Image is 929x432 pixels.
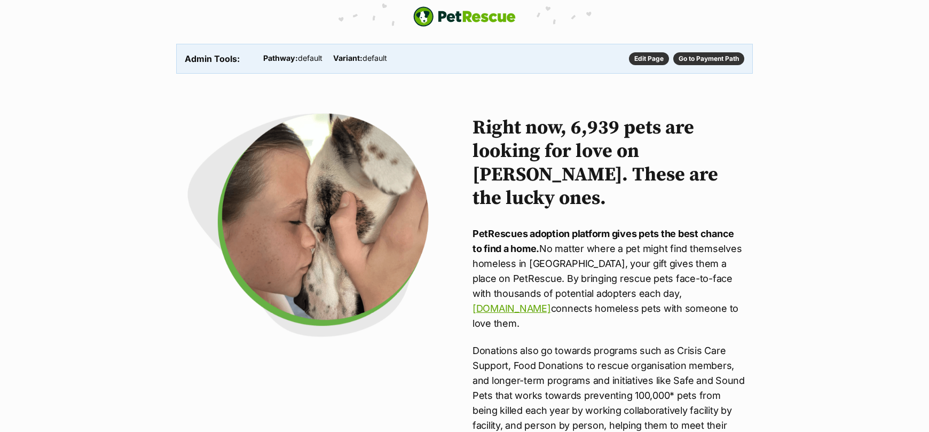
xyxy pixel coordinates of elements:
img: logo-e224e6f780fb5917bec1dbf3a21bbac754714ae5b6737aabdf751b685950b380.svg [413,6,516,27]
strong: Pathway: [263,53,298,62]
p: No matter where a pet might find themselves homeless in [GEOGRAPHIC_DATA], your gift gives them a... [473,226,745,331]
a: Go to Payment Path [673,52,744,65]
a: Edit Page [629,52,669,65]
strong: PetRescues adoption platform gives pets the best chance to find a home. [473,228,734,254]
p: default [263,52,322,65]
h3: Admin Tools: [185,52,240,65]
a: PetRescue [413,6,516,27]
a: [DOMAIN_NAME] [473,303,551,314]
p: default [333,52,387,65]
h2: Right now, 6,939 pets are looking for love on [PERSON_NAME]. These are the lucky ones. [473,116,745,210]
strong: Variant: [333,53,363,62]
